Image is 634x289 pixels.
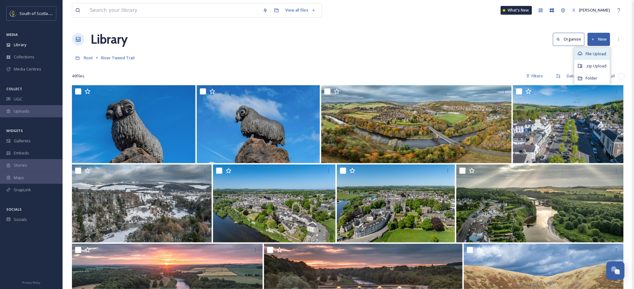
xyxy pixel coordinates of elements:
div: Date Created [564,70,596,82]
span: Folder [586,75,598,81]
span: Media Centres [14,66,41,72]
span: SOCIALS [6,207,22,212]
div: Filters [523,70,546,82]
span: 49 file s [72,73,84,79]
input: Search your library [87,3,260,17]
a: [PERSON_NAME] [569,4,613,16]
span: .zip Upload [586,63,607,69]
a: What's New [501,6,532,15]
span: SnapLink [14,187,31,193]
img: Neidpath Castle_A00001-Destination%20Tweed.jpg [72,164,212,242]
span: Galleries [14,138,31,144]
span: Library [14,42,26,48]
span: UGC [14,96,22,102]
span: WIDGETS [6,128,23,133]
span: Privacy Policy [22,281,40,285]
span: Maps [14,175,24,181]
span: Root [84,55,93,61]
a: River Tweed Trail [101,54,134,61]
span: South of Scotland Destination Alliance [19,10,91,16]
img: 241027_Galashiels Pano_A001-Destination%20Tweed.jpg [321,85,512,163]
button: Organise [553,33,585,46]
img: 250514_Kelso_A001-Destination%20Tweed.jpg [337,164,455,242]
a: Root [84,54,93,61]
span: MEDIA [6,32,18,37]
button: Open Chat [606,262,625,280]
a: Library [91,30,128,49]
span: River Tweed Trail [101,55,134,61]
img: 250502_Moffat_G001-Destination%20Tweed.jpg [197,85,320,163]
img: images.jpeg [10,10,16,17]
a: Privacy Policy [22,278,40,286]
span: Embeds [14,150,29,156]
img: 250502_Moffat_G002-Destination%20Tweed.jpg [72,85,195,163]
button: New [588,33,610,46]
span: Socials [14,217,27,223]
span: Collections [14,54,34,60]
span: COLLECT [6,86,22,91]
span: File Upload [586,51,606,57]
span: Uploads [14,108,29,114]
img: 250514_Kelso_A002-Destination%20Tweed.jpg [213,164,336,242]
a: View all files [282,4,319,16]
img: 240803_Coldstream_A003-Destination%20Tweed.jpg [456,164,624,242]
span: Stories [14,162,27,168]
img: 250502_Moffat_A005-Destination%20Tweed.jpg [513,85,624,163]
span: [PERSON_NAME] [579,7,610,13]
